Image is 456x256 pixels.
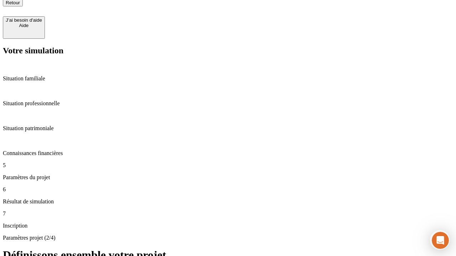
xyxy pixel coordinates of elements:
[3,210,453,217] p: 7
[430,230,450,250] iframe: Intercom live chat discovery launcher
[6,17,42,23] div: J’ai besoin d'aide
[6,23,42,28] div: Aide
[3,186,453,193] p: 6
[3,174,453,181] p: Paramètres du projet
[3,16,45,39] button: J’ai besoin d'aideAide
[3,75,453,82] p: Situation familiale
[3,235,453,241] p: Paramètres projet (2/4)
[3,150,453,156] p: Connaissances financières
[3,162,453,169] p: 5
[3,100,453,107] p: Situation professionnelle
[3,125,453,132] p: Situation patrimoniale
[3,198,453,205] p: Résultat de simulation
[3,46,453,55] h2: Votre simulation
[432,232,449,249] iframe: Intercom live chat
[3,223,453,229] p: Inscription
